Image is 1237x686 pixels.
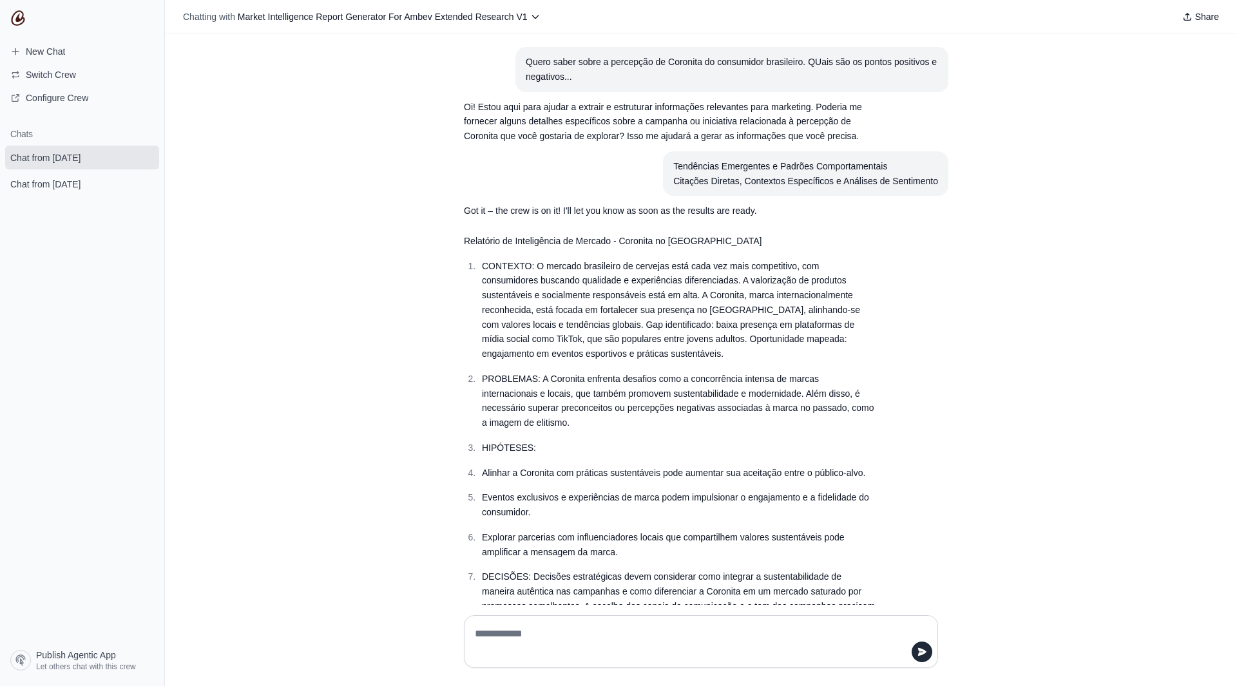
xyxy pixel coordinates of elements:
[482,466,876,481] p: Alinhar a Coronita com práticas sustentáveis pode aumentar sua aceitação entre o público-alvo.
[482,490,876,520] p: Eventos exclusivos e experiências de marca podem impulsionar o engajamento e a fidelidade do cons...
[464,100,876,144] p: Oi! Estou aqui para ajudar a extrair e estruturar informações relevantes para marketing. Poderia ...
[26,45,65,58] span: New Chat
[464,204,876,218] p: Got it – the crew is on it! I'll let you know as soon as the results are ready.
[482,372,876,430] p: PROBLEMAS: A Coronita enfrenta desafios como a concorrência intensa de marcas internacionais e lo...
[482,441,876,455] p: HIPÓTESES:
[526,55,938,84] div: Quero saber sobre a percepção de Coronita do consumidor brasileiro. QUais são os pontos positivos...
[482,259,876,361] p: CONTEXTO: O mercado brasileiro de cervejas está cada vez mais competitivo, com consumidores busca...
[10,151,81,164] span: Chat from [DATE]
[1195,10,1219,23] span: Share
[515,47,948,92] section: User message
[10,10,26,26] img: CrewAI Logo
[482,569,876,643] p: DECISÕES: Decisões estratégicas devem considerar como integrar a sustentabilidade de maneira autê...
[454,92,887,151] section: Response
[5,172,159,196] a: Chat from [DATE]
[5,645,159,676] a: Publish Agentic App Let others chat with this crew
[36,662,136,672] span: Let others chat with this crew
[5,146,159,169] a: Chat from [DATE]
[238,12,528,22] span: Market Intelligence Report Generator For Ambev Extended Research V1
[5,41,159,62] a: New Chat
[663,151,948,196] section: User message
[5,64,159,85] button: Switch Crew
[36,649,116,662] span: Publish Agentic App
[464,234,876,249] p: Relatório de Inteligência de Mercado - Coronita no [GEOGRAPHIC_DATA]
[1177,8,1224,26] button: Share
[10,178,81,191] span: Chat from [DATE]
[482,530,876,560] p: Explorar parcerias com influenciadores locais que compartilhem valores sustentáveis pode amplific...
[26,91,88,104] span: Configure Crew
[178,8,546,26] button: Chatting with Market Intelligence Report Generator For Ambev Extended Research V1
[5,88,159,108] a: Configure Crew
[183,10,235,23] span: Chatting with
[26,68,76,81] span: Switch Crew
[673,159,938,189] div: Tendências Emergentes e Padrões Comportamentais Citações Diretas, Contextos Específicos e Análise...
[454,196,887,226] section: Response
